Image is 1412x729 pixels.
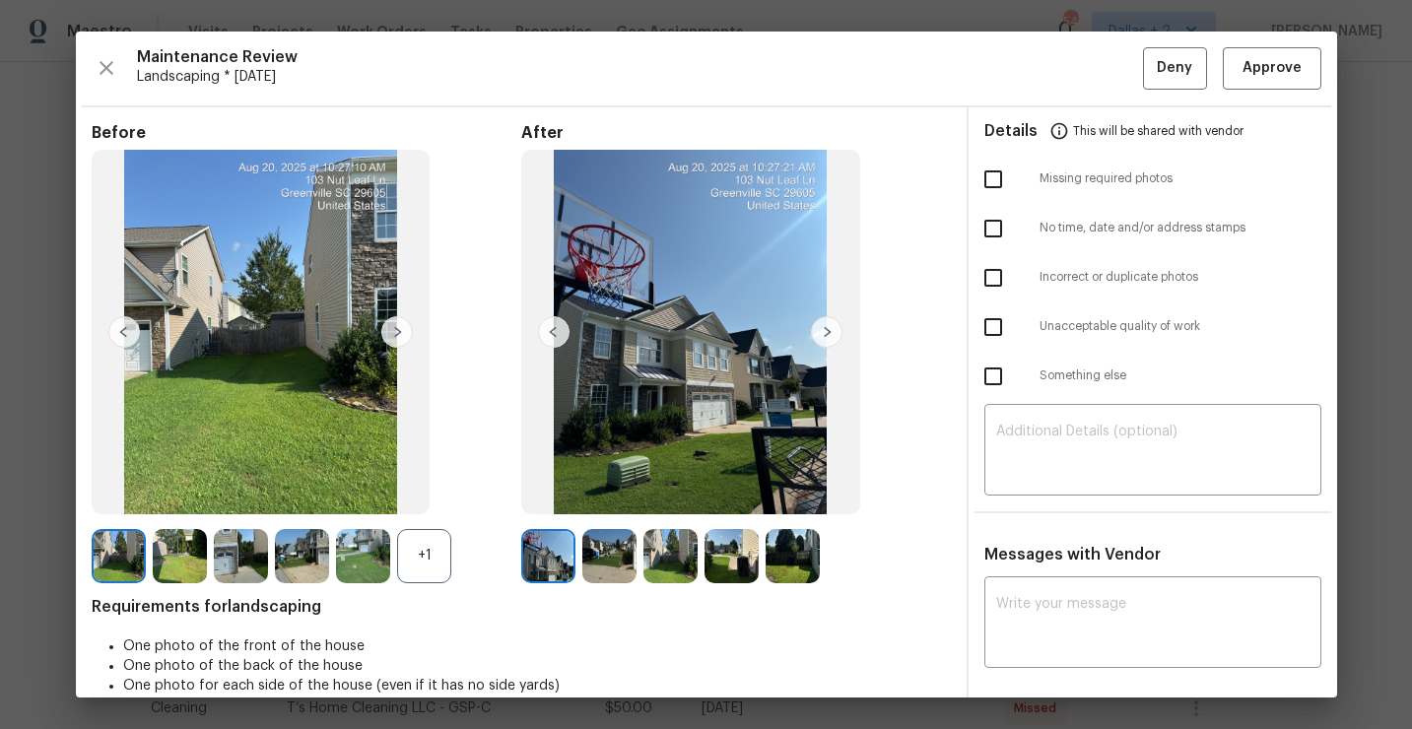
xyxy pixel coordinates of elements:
li: One photo for each side of the house (even if it has no side yards) [123,676,951,696]
span: Something else [1040,367,1321,384]
span: Landscaping * [DATE] [137,67,1143,87]
span: Approve [1243,56,1302,81]
div: Incorrect or duplicate photos [969,253,1337,302]
span: Requirements for landscaping [92,597,951,617]
img: left-chevron-button-url [538,316,570,348]
span: Maintenance Review [137,47,1143,67]
div: No time, date and/or address stamps [969,204,1337,253]
span: After [521,123,951,143]
div: Missing required photos [969,155,1337,204]
span: This will be shared with vendor [1073,107,1244,155]
span: Deny [1157,56,1192,81]
button: Deny [1143,47,1207,90]
img: right-chevron-button-url [811,316,842,348]
span: Unacceptable quality of work [1040,318,1321,335]
span: Before [92,123,521,143]
span: Missing required photos [1040,170,1321,187]
div: Unacceptable quality of work [969,302,1337,352]
span: Details [984,107,1038,155]
span: Messages with Vendor [984,547,1161,563]
div: Something else [969,352,1337,401]
div: +1 [397,529,451,583]
span: No time, date and/or address stamps [1040,220,1321,236]
li: One photo of the back of the house [123,656,951,676]
span: Incorrect or duplicate photos [1040,269,1321,286]
img: right-chevron-button-url [381,316,413,348]
img: left-chevron-button-url [108,316,140,348]
button: Approve [1223,47,1321,90]
li: One photo of the front of the house [123,636,951,656]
